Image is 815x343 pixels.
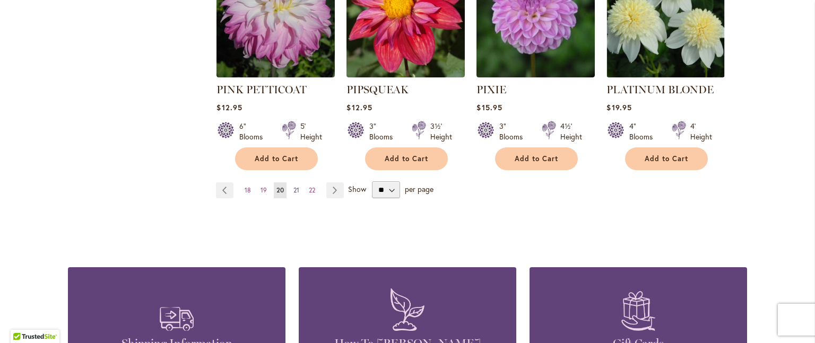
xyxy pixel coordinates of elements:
[606,83,714,96] a: PLATINUM BLONDE
[261,186,267,194] span: 19
[606,102,631,112] span: $19.95
[346,102,372,112] span: $12.95
[625,147,708,170] button: Add to Cart
[499,121,529,142] div: 3" Blooms
[385,154,428,163] span: Add to Cart
[216,69,335,80] a: Pink Petticoat
[239,121,269,142] div: 6" Blooms
[258,182,270,198] a: 19
[476,102,502,112] span: $15.95
[255,154,298,163] span: Add to Cart
[309,186,315,194] span: 22
[476,69,595,80] a: PIXIE
[242,182,254,198] a: 18
[235,147,318,170] button: Add to Cart
[245,186,251,194] span: 18
[495,147,578,170] button: Add to Cart
[606,69,725,80] a: PLATINUM BLONDE
[216,83,307,96] a: PINK PETTICOAT
[300,121,322,142] div: 5' Height
[560,121,582,142] div: 4½' Height
[346,69,465,80] a: PIPSQUEAK
[306,182,318,198] a: 22
[629,121,659,142] div: 4" Blooms
[405,184,433,194] span: per page
[365,147,448,170] button: Add to Cart
[476,83,506,96] a: PIXIE
[276,186,284,194] span: 20
[369,121,399,142] div: 3" Blooms
[216,102,242,112] span: $12.95
[430,121,452,142] div: 3½' Height
[645,154,688,163] span: Add to Cart
[690,121,712,142] div: 4' Height
[346,83,409,96] a: PIPSQUEAK
[291,182,302,198] a: 21
[515,154,558,163] span: Add to Cart
[293,186,299,194] span: 21
[8,305,38,335] iframe: Launch Accessibility Center
[348,184,366,194] span: Show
